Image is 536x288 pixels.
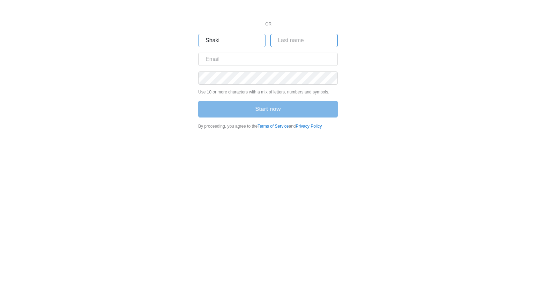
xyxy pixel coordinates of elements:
[265,21,268,27] p: OR
[270,34,338,47] input: Last name
[296,124,322,129] a: Privacy Policy
[198,89,338,95] p: Use 10 or more characters with a mix of letters, numbers and symbols.
[198,123,338,129] div: By proceeding, you agree to the and
[198,34,266,47] input: First name
[198,53,338,66] input: Email
[258,124,289,129] a: Terms of Service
